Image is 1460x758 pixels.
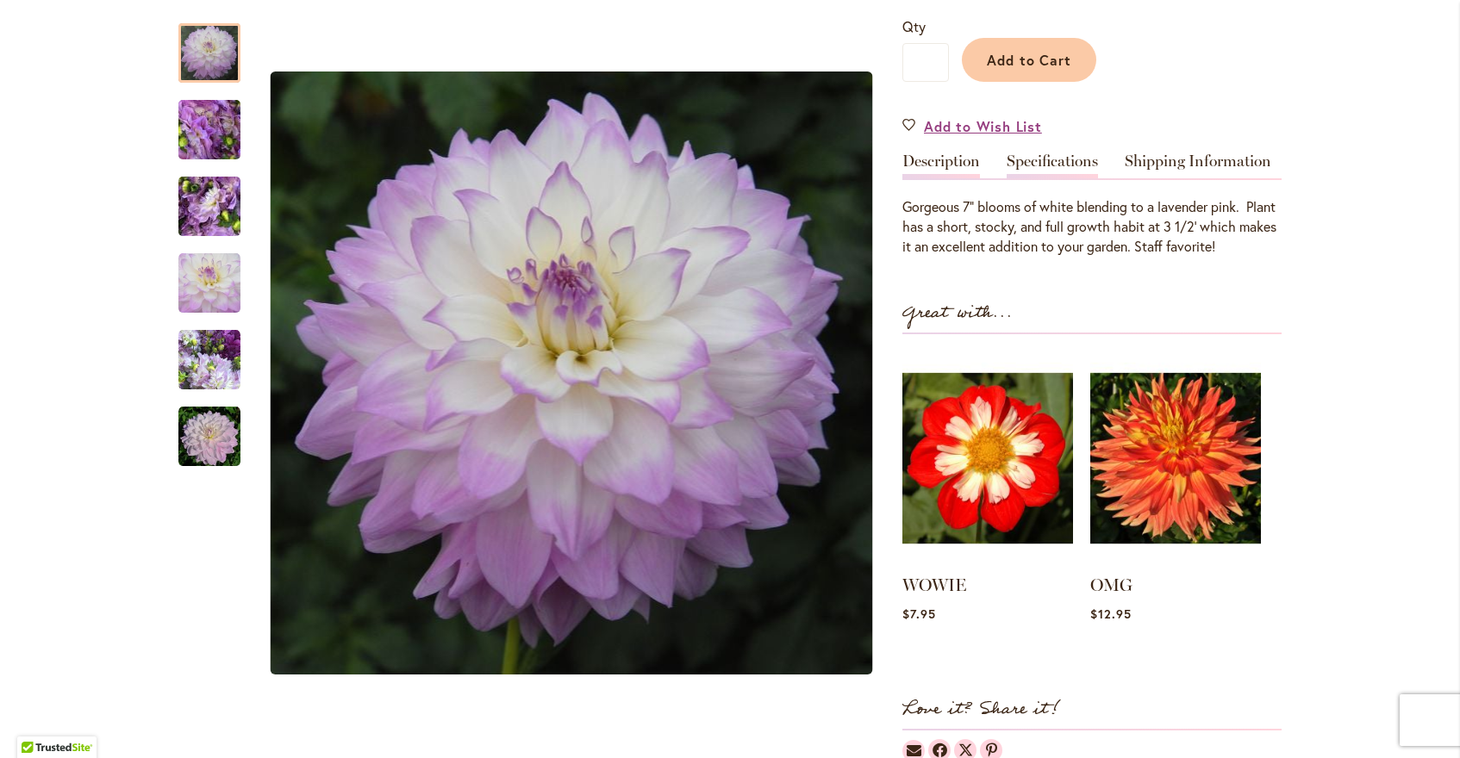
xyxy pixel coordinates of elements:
img: MIKAYLA MIRANDA [271,71,873,674]
div: MIKAYLA MIRANDA [178,6,258,83]
strong: Great with... [902,299,1013,327]
div: MIKAYLA MIRANDAMIKAYLA MIRANDAMIKAYLA MIRANDA [258,6,885,741]
div: MIKAYLA MIRANDA [178,389,240,466]
img: MIKAYLA MIRANDA [147,160,271,253]
div: MIKAYLA MIRANDA [178,159,258,236]
span: Add to Cart [987,51,1072,69]
div: Detailed Product Info [902,153,1282,257]
div: MIKAYLA MIRANDA [178,83,258,159]
div: Gorgeous 7" blooms of white blending to a lavender pink. Plant has a short, stocky, and full grow... [902,197,1282,257]
span: $7.95 [902,606,936,622]
div: MIKAYLA MIRANDA [178,236,258,313]
img: MIKAYLA MIRANDA [178,252,240,314]
img: WOWIE [902,351,1073,565]
a: Add to Wish List [902,116,1042,136]
img: MIKAYLA MIRANDA [178,329,240,391]
img: MIKAYLA MIRANDA [178,406,240,468]
a: Specifications [1007,153,1098,178]
a: OMG [1090,575,1132,595]
a: WOWIE [902,575,966,595]
div: MIKAYLA MIRANDA [178,313,258,389]
span: $12.95 [1090,606,1132,622]
strong: Love it? Share it! [902,695,1060,724]
img: MIKAYLA MIRANDA [147,84,271,177]
span: Add to Wish List [924,116,1042,136]
span: Qty [902,17,926,35]
img: OMG [1090,351,1261,565]
button: Add to Cart [962,38,1096,82]
div: Product Images [258,6,964,741]
div: MIKAYLA MIRANDA [258,6,885,741]
a: Description [902,153,980,178]
a: Shipping Information [1125,153,1271,178]
iframe: Launch Accessibility Center [13,697,61,745]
